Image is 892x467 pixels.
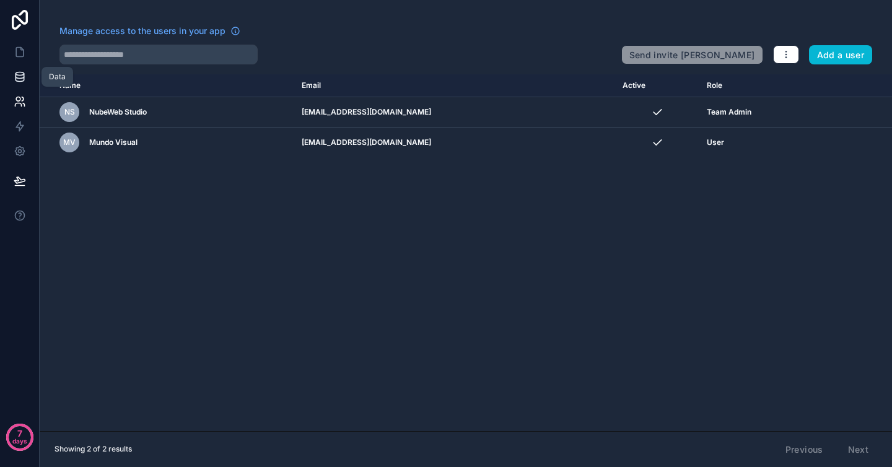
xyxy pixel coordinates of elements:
a: Manage access to the users in your app [59,25,240,37]
span: MV [63,137,76,147]
span: Manage access to the users in your app [59,25,225,37]
th: Role [699,74,831,97]
div: scrollable content [40,74,892,431]
th: Email [294,74,615,97]
span: NubeWeb Studio [89,107,147,117]
button: Add a user [809,45,873,65]
div: Data [49,72,66,82]
span: Team Admin [707,107,751,117]
th: Name [40,74,294,97]
span: NS [64,107,75,117]
p: days [12,432,27,450]
td: [EMAIL_ADDRESS][DOMAIN_NAME] [294,97,615,128]
th: Active [615,74,699,97]
span: Mundo Visual [89,137,138,147]
p: 7 [17,427,22,440]
span: Showing 2 of 2 results [55,444,132,454]
span: User [707,137,724,147]
td: [EMAIL_ADDRESS][DOMAIN_NAME] [294,128,615,158]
